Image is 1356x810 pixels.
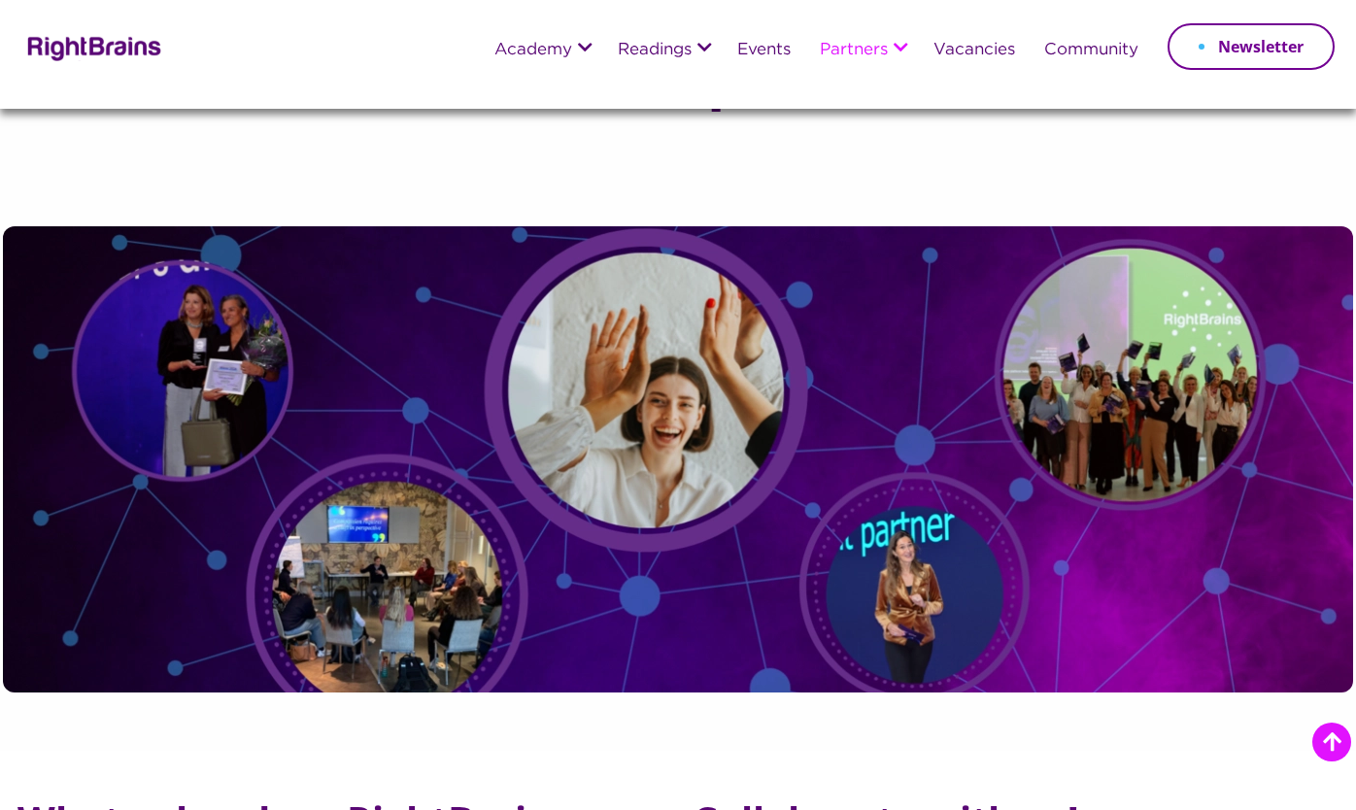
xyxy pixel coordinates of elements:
[737,42,791,59] a: Events
[820,42,888,59] a: Partners
[933,42,1015,59] a: Vacancies
[494,42,572,59] a: Academy
[1044,42,1138,59] a: Community
[1168,23,1335,70] a: Newsletter
[21,33,162,61] img: Rightbrains
[618,42,692,59] a: Readings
